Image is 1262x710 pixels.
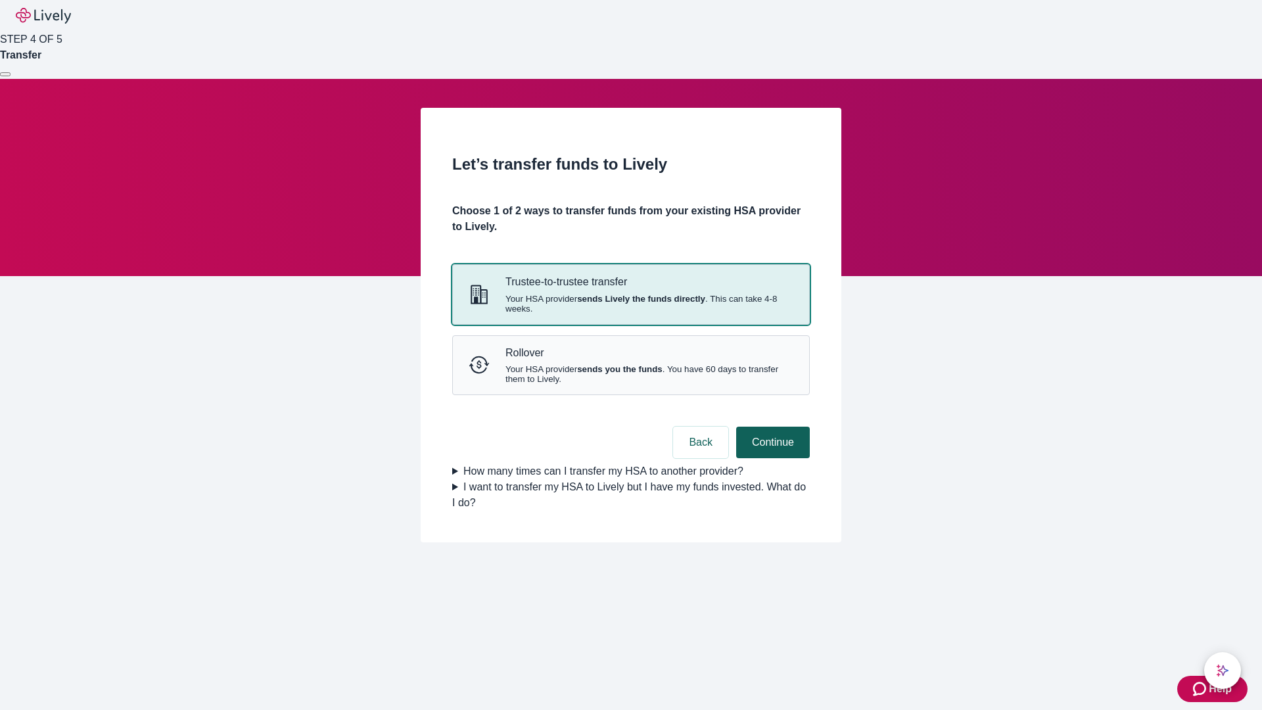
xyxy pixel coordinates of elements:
[577,364,663,374] strong: sends you the funds
[673,427,728,458] button: Back
[469,354,490,375] svg: Rollover
[577,294,705,304] strong: sends Lively the funds directly
[1216,664,1229,677] svg: Lively AI Assistant
[505,275,793,288] p: Trustee-to-trustee transfer
[452,479,810,511] summary: I want to transfer my HSA to Lively but I have my funds invested. What do I do?
[1177,676,1248,702] button: Zendesk support iconHelp
[1193,681,1209,697] svg: Zendesk support icon
[452,203,810,235] h4: Choose 1 of 2 ways to transfer funds from your existing HSA provider to Lively.
[453,265,809,323] button: Trustee-to-trusteeTrustee-to-trustee transferYour HSA providersends Lively the funds directly. Th...
[469,284,490,305] svg: Trustee-to-trustee
[16,8,71,24] img: Lively
[1204,652,1241,689] button: chat
[452,463,810,479] summary: How many times can I transfer my HSA to another provider?
[736,427,810,458] button: Continue
[1209,681,1232,697] span: Help
[453,336,809,394] button: RolloverRolloverYour HSA providersends you the funds. You have 60 days to transfer them to Lively.
[452,153,810,176] h2: Let’s transfer funds to Lively
[505,346,793,359] p: Rollover
[505,364,793,384] span: Your HSA provider . You have 60 days to transfer them to Lively.
[505,294,793,314] span: Your HSA provider . This can take 4-8 weeks.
